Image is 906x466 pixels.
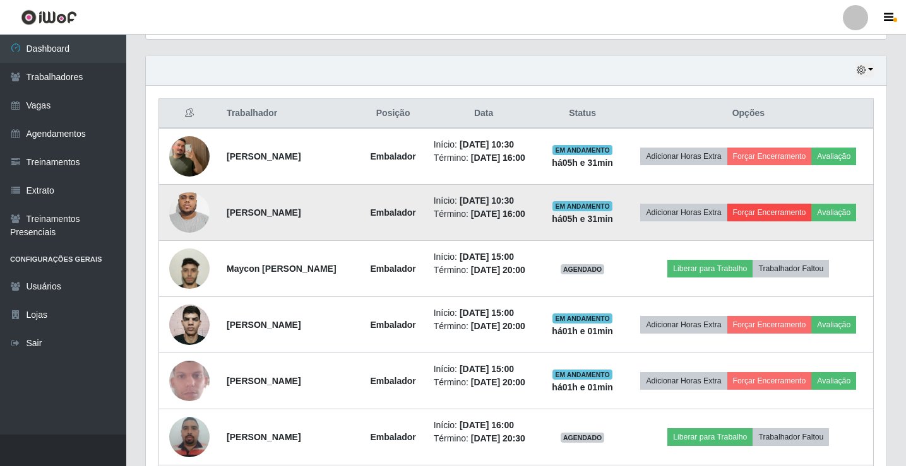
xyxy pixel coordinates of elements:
span: EM ANDAMENTO [552,145,612,155]
li: Início: [434,250,534,264]
button: Avaliação [811,148,856,165]
time: [DATE] 15:00 [460,364,514,374]
time: [DATE] 16:00 [471,209,525,219]
span: EM ANDAMENTO [552,313,612,323]
img: 1759165093415.jpeg [169,336,210,426]
strong: Embalador [370,264,415,274]
time: [DATE] 10:30 [460,139,514,149]
img: CoreUI Logo [21,9,77,25]
button: Adicionar Horas Extra [640,204,727,221]
th: Trabalhador [219,99,360,129]
time: [DATE] 15:00 [460,252,514,262]
button: Trabalhador Faltou [753,428,829,446]
th: Posição [361,99,426,129]
img: 1701122891826.jpeg [169,233,210,305]
strong: [PERSON_NAME] [227,432,301,442]
time: [DATE] 10:30 [460,195,514,206]
img: 1686264689334.jpeg [169,410,210,463]
time: [DATE] 15:00 [460,308,514,318]
li: Início: [434,419,534,432]
time: [DATE] 16:00 [471,153,525,163]
button: Adicionar Horas Extra [640,316,727,334]
li: Início: [434,306,534,320]
button: Adicionar Horas Extra [640,372,727,390]
strong: Embalador [370,207,415,218]
strong: [PERSON_NAME] [227,151,301,161]
li: Término: [434,264,534,277]
button: Forçar Encerramento [727,204,812,221]
li: Início: [434,194,534,207]
th: Status [541,99,623,129]
time: [DATE] 20:30 [471,433,525,443]
button: Liberar para Trabalho [667,428,753,446]
strong: Maycon [PERSON_NAME] [227,264,336,274]
button: Forçar Encerramento [727,148,812,165]
span: EM ANDAMENTO [552,201,612,211]
strong: [PERSON_NAME] [227,320,301,330]
strong: Embalador [370,376,415,386]
time: [DATE] 20:00 [471,321,525,331]
strong: Embalador [370,320,415,330]
button: Trabalhador Faltou [753,260,829,277]
strong: há 05 h e 31 min [552,214,613,224]
span: EM ANDAMENTO [552,370,612,380]
li: Término: [434,376,534,389]
button: Forçar Encerramento [727,372,812,390]
button: Forçar Encerramento [727,316,812,334]
span: AGENDADO [561,264,605,274]
li: Término: [434,320,534,333]
li: Término: [434,151,534,165]
strong: há 01 h e 01 min [552,326,613,336]
th: Opções [624,99,874,129]
img: 1759274759771.jpeg [169,168,210,257]
th: Data [426,99,542,129]
strong: há 05 h e 31 min [552,158,613,168]
strong: [PERSON_NAME] [227,207,301,218]
strong: Embalador [370,432,415,442]
strong: Embalador [370,151,415,161]
li: Início: [434,138,534,151]
img: 1750990639445.jpeg [169,298,210,352]
button: Avaliação [811,204,856,221]
strong: há 01 h e 01 min [552,382,613,392]
time: [DATE] 20:00 [471,377,525,387]
time: [DATE] 16:00 [460,420,514,430]
li: Término: [434,207,534,221]
strong: [PERSON_NAME] [227,376,301,386]
button: Avaliação [811,372,856,390]
img: 1743729156347.jpeg [169,120,210,192]
span: AGENDADO [561,433,605,443]
button: Liberar para Trabalho [667,260,753,277]
time: [DATE] 20:00 [471,265,525,275]
button: Adicionar Horas Extra [640,148,727,165]
li: Início: [434,363,534,376]
li: Término: [434,432,534,445]
button: Avaliação [811,316,856,334]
